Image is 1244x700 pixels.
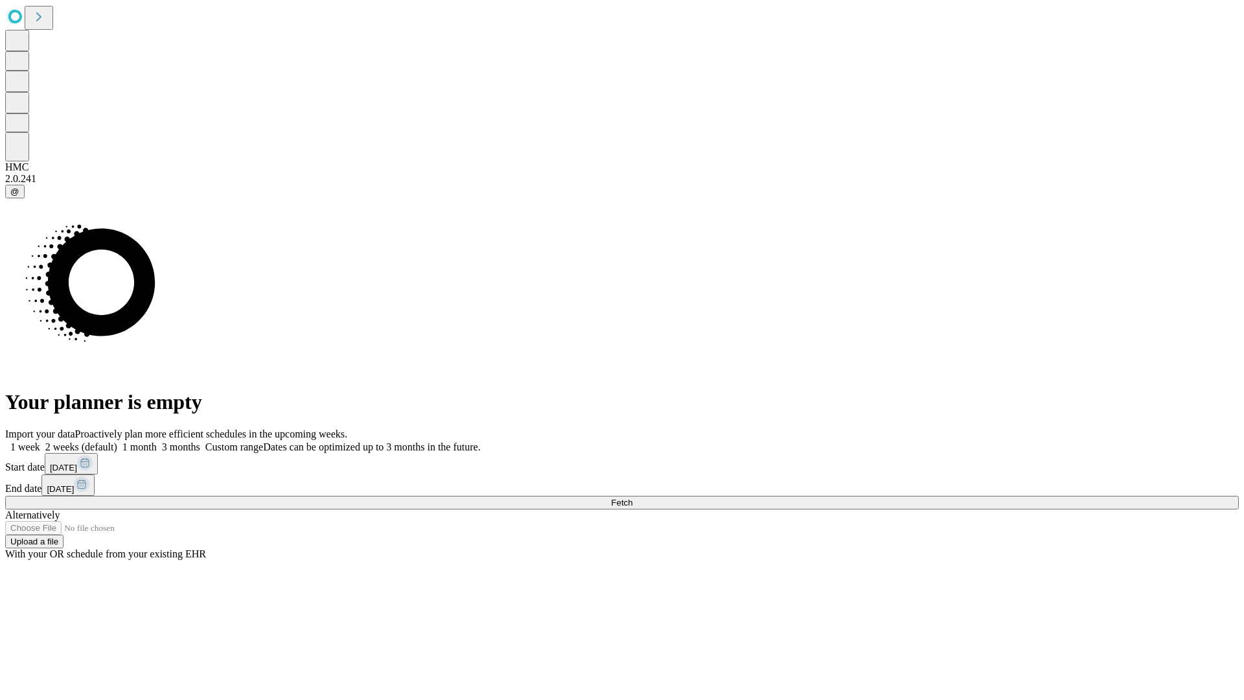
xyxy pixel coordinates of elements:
[10,441,40,452] span: 1 week
[75,428,347,439] span: Proactively plan more efficient schedules in the upcoming weeks.
[45,441,117,452] span: 2 weeks (default)
[5,428,75,439] span: Import your data
[50,463,77,472] span: [DATE]
[611,498,632,507] span: Fetch
[5,535,63,548] button: Upload a file
[41,474,95,496] button: [DATE]
[5,173,1239,185] div: 2.0.241
[5,548,206,559] span: With your OR schedule from your existing EHR
[5,509,60,520] span: Alternatively
[5,474,1239,496] div: End date
[263,441,480,452] span: Dates can be optimized up to 3 months in the future.
[122,441,157,452] span: 1 month
[5,161,1239,173] div: HMC
[45,453,98,474] button: [DATE]
[47,484,74,494] span: [DATE]
[5,496,1239,509] button: Fetch
[5,390,1239,414] h1: Your planner is empty
[205,441,263,452] span: Custom range
[5,185,25,198] button: @
[5,453,1239,474] div: Start date
[162,441,200,452] span: 3 months
[10,187,19,196] span: @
